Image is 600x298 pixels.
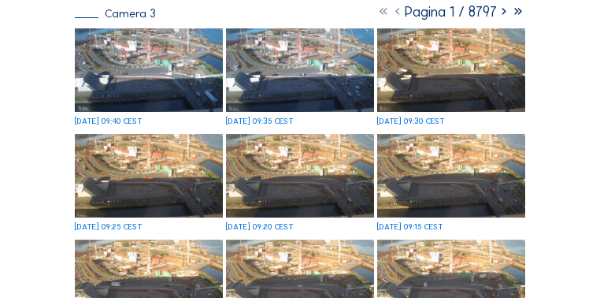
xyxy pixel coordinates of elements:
[75,134,223,218] img: image_53287978
[226,28,374,112] img: image_53288292
[377,28,525,112] img: image_53288122
[75,223,143,231] div: [DATE] 09:25 CEST
[226,134,374,218] img: image_53287901
[75,117,143,125] div: [DATE] 09:40 CEST
[226,117,294,125] div: [DATE] 09:35 CEST
[377,117,445,125] div: [DATE] 09:30 CEST
[226,223,294,231] div: [DATE] 09:20 CEST
[75,28,223,112] img: image_53288452
[405,3,497,20] span: Pagina 1 / 8797
[377,223,443,231] div: [DATE] 09:15 CEST
[75,8,156,20] div: Camera 3
[377,134,525,218] img: image_53287738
